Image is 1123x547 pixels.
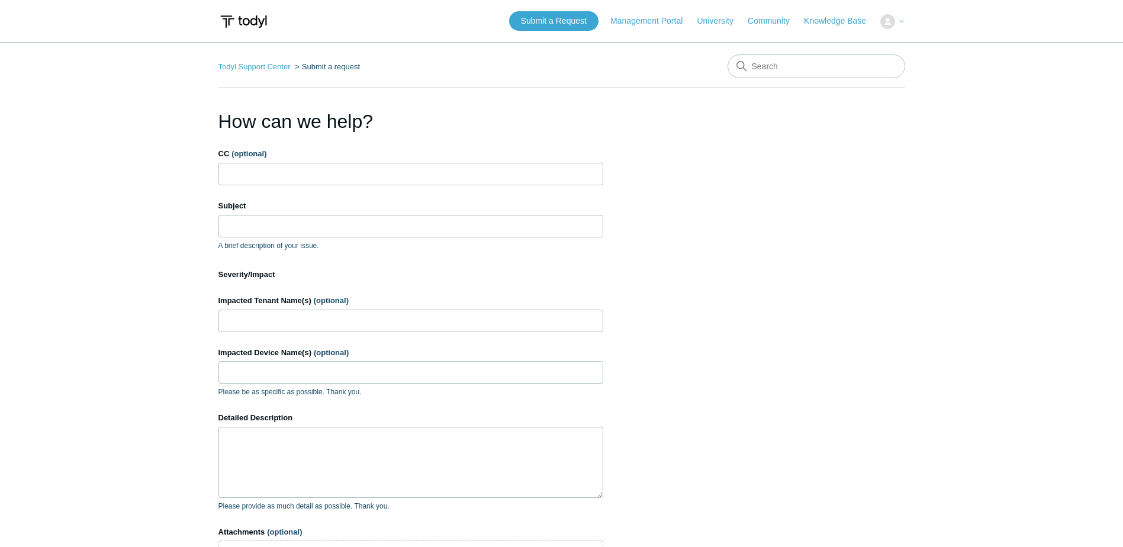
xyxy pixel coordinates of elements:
[218,200,603,212] label: Subject
[218,148,603,160] label: CC
[218,107,603,136] h1: How can we help?
[804,15,878,27] a: Knowledge Base
[610,15,694,27] a: Management Portal
[218,11,269,33] img: Todyl Support Center Help Center home page
[218,295,603,307] label: Impacted Tenant Name(s)
[292,62,360,71] li: Submit a request
[218,501,603,511] p: Please provide as much detail as possible. Thank you.
[218,62,293,71] li: Todyl Support Center
[728,54,905,78] input: Search
[218,412,603,424] label: Detailed Description
[218,269,603,281] label: Severity/Impact
[218,347,603,359] label: Impacted Device Name(s)
[218,526,603,538] label: Attachments
[231,149,266,158] span: (optional)
[314,296,349,305] span: (optional)
[314,348,349,357] span: (optional)
[218,240,603,251] p: A brief description of your issue.
[218,387,603,397] p: Please be as specific as possible. Thank you.
[267,527,302,536] span: (optional)
[697,15,745,27] a: University
[748,15,802,27] a: Community
[509,11,598,31] a: Submit a Request
[218,62,291,71] a: Todyl Support Center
